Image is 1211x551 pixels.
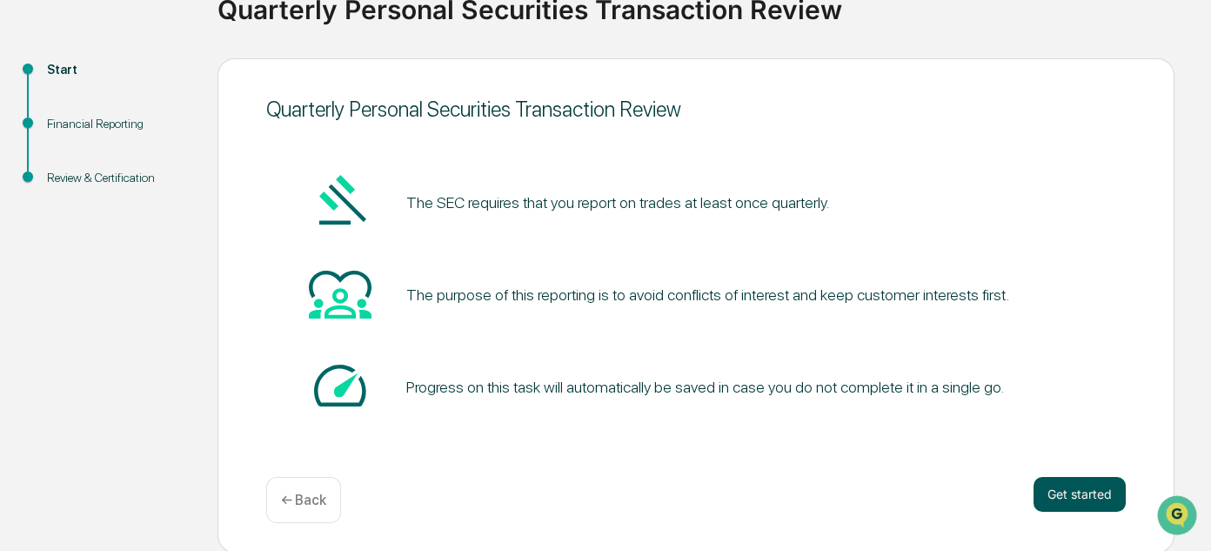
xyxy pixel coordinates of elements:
button: Start new chat [296,138,317,158]
div: 🔎 [17,253,31,267]
div: Start new chat [59,132,285,150]
pre: The SEC requires that you report on trades at least once quarterly. [406,191,829,214]
button: Get started [1034,477,1126,512]
span: Data Lookup [35,252,110,269]
a: 🖐️Preclearance [10,212,119,243]
div: Quarterly Personal Securities Transaction Review [266,97,1126,122]
a: Powered byPylon [123,293,211,307]
div: Start [47,61,190,79]
div: Progress on this task will automatically be saved in case you do not complete it in a single go. [406,378,1004,396]
div: We're available if you need us! [59,150,220,164]
div: The purpose of this reporting is to avoid conflicts of interest and keep customer interests first. [406,286,1009,304]
span: Preclearance [35,218,112,236]
img: Speed-dial [309,354,371,417]
img: 1746055101610-c473b297-6a78-478c-a979-82029cc54cd1 [17,132,49,164]
div: 🖐️ [17,220,31,234]
div: Review & Certification [47,169,190,187]
a: 🔎Data Lookup [10,245,117,276]
div: Financial Reporting [47,115,190,133]
span: Pylon [173,294,211,307]
img: Heart [309,262,371,325]
a: 🗄️Attestations [119,212,223,243]
iframe: Open customer support [1155,494,1202,541]
p: How can we help? [17,36,317,64]
div: 🗄️ [126,220,140,234]
p: ← Back [281,492,326,508]
span: Attestations [144,218,216,236]
img: Gavel [309,170,371,232]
